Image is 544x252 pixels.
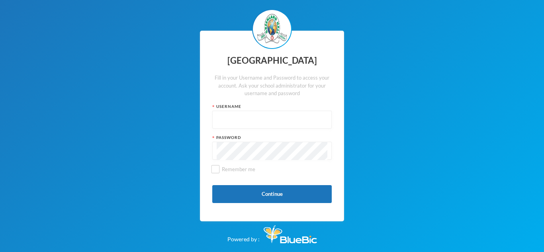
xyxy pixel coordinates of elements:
[219,166,258,172] span: Remember me
[212,104,332,109] div: Username
[212,185,332,203] button: Continue
[212,53,332,68] div: [GEOGRAPHIC_DATA]
[264,225,317,243] img: Bluebic
[212,74,332,98] div: Fill in your Username and Password to access your account. Ask your school administrator for your...
[212,135,332,141] div: Password
[227,221,317,243] div: Powered by :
